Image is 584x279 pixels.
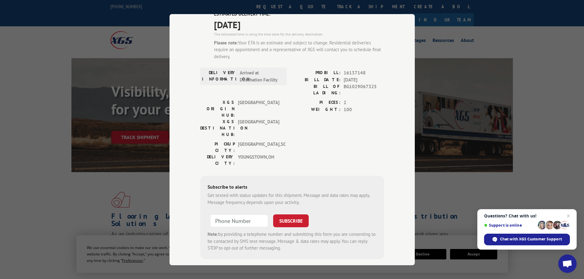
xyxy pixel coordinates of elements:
label: DELIVERY CITY: [200,154,235,167]
span: 100 [344,106,384,113]
div: Subscribe to alerts [208,183,377,192]
span: 16137148 [344,70,384,77]
div: The estimated time is using the time zone for the delivery destination. [214,31,384,37]
div: Get texted with status updates for this shipment. Message and data rates may apply. Message frequ... [208,192,377,206]
label: DELIVERY INFORMATION: [202,70,237,83]
span: [DATE] [344,76,384,83]
span: Questions? Chat with us! [484,213,570,218]
span: YOUNGSTOWN , OH [238,154,279,167]
strong: Note: [208,231,218,237]
label: XGS DESTINATION HUB: [200,119,235,138]
span: BG1029067325 [344,83,384,96]
div: Chat with XGS Customer Support [484,234,570,245]
strong: Please note: [214,40,238,45]
span: Arrived at Destination Facility [240,70,281,83]
span: 2 [344,99,384,106]
label: BILL OF LADING: [292,83,341,96]
span: Close chat [565,212,572,220]
button: SUBSCRIBE [273,214,309,227]
input: Phone Number [210,214,268,227]
span: [GEOGRAPHIC_DATA] [238,119,279,138]
span: Chat with XGS Customer Support [500,236,562,242]
label: PIECES: [292,99,341,106]
span: [GEOGRAPHIC_DATA] [238,99,279,119]
label: ESTIMATED DELIVERY TIME: [214,11,384,18]
label: PROBILL: [292,70,341,77]
div: by providing a telephone number and submitting this form you are consenting to be contacted by SM... [208,231,377,252]
span: Support is online [484,223,536,228]
span: [GEOGRAPHIC_DATA] , SC [238,141,279,154]
label: BILL DATE: [292,76,341,83]
label: PICKUP CITY: [200,141,235,154]
label: WEIGHT: [292,106,341,113]
span: [DATE] [214,17,384,31]
div: Your ETA is an estimate and subject to change. Residential deliveries require an appointment and ... [214,39,384,60]
div: Open chat [558,254,577,273]
label: XGS ORIGIN HUB: [200,99,235,119]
